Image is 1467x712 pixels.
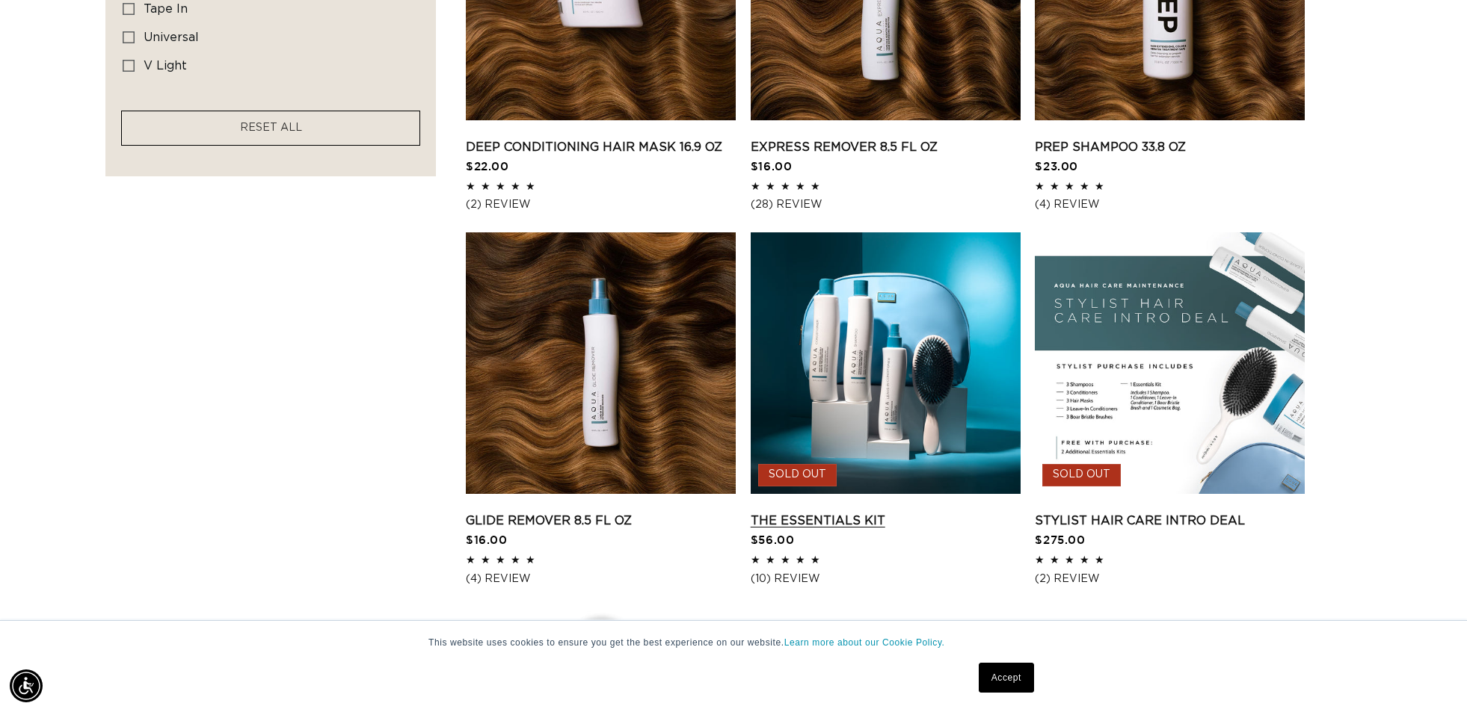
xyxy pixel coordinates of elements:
[1035,138,1305,156] a: Prep Shampoo 33.8 oz
[751,138,1021,156] a: Express Remover 8.5 fl oz
[240,119,302,137] a: RESET ALL
[979,663,1034,693] a: Accept
[466,138,736,156] a: Deep Conditioning Hair Mask 16.9 oz
[751,512,1021,530] a: The Essentials Kit
[784,637,945,648] a: Learn more about our Cookie Policy.
[144,31,199,43] span: universal
[466,512,736,530] a: Glide Remover 8.5 fl oz
[144,3,188,15] span: tape in
[144,60,187,72] span: v light
[240,123,302,133] span: RESET ALL
[1392,640,1467,712] iframe: Chat Widget
[428,636,1039,649] p: This website uses cookies to ensure you get the best experience on our website.
[10,669,43,702] div: Accessibility Menu
[1035,512,1305,530] a: Stylist Hair Care Intro Deal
